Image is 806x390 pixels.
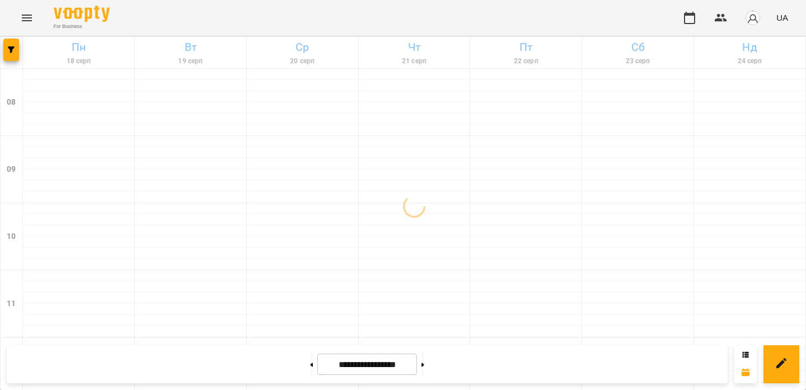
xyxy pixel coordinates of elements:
[137,39,245,56] h6: Вт
[360,56,468,67] h6: 21 серп
[472,39,580,56] h6: Пт
[584,39,692,56] h6: Сб
[25,39,133,56] h6: Пн
[696,56,804,67] h6: 24 серп
[249,39,357,56] h6: Ср
[360,39,468,56] h6: Чт
[696,39,804,56] h6: Нд
[249,56,357,67] h6: 20 серп
[7,231,16,243] h6: 10
[7,163,16,176] h6: 09
[584,56,692,67] h6: 23 серп
[13,4,40,31] button: Menu
[776,12,788,24] span: UA
[745,10,761,26] img: avatar_s.png
[7,298,16,310] h6: 11
[472,56,580,67] h6: 22 серп
[54,23,110,30] span: For Business
[137,56,245,67] h6: 19 серп
[54,6,110,22] img: Voopty Logo
[772,7,793,28] button: UA
[25,56,133,67] h6: 18 серп
[7,96,16,109] h6: 08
